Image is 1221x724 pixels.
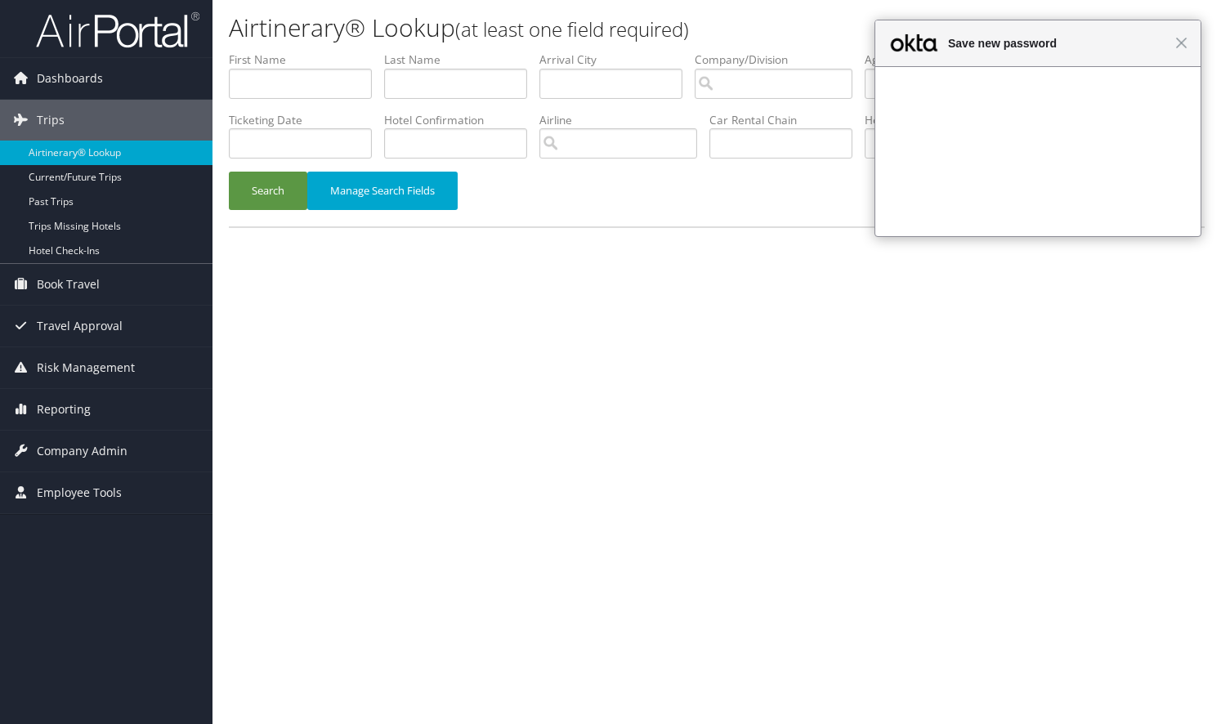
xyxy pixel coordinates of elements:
label: Last Name [384,51,539,68]
label: Airline [539,112,709,128]
span: Trips [37,100,65,141]
a: [PERSON_NAME] [1076,8,1205,57]
span: Reporting [37,389,91,430]
span: Risk Management [37,347,135,388]
button: Manage Search Fields [307,172,458,210]
small: (at least one field required) [455,16,689,42]
span: Travel Approval [37,306,123,346]
label: Arrival City [539,51,695,68]
span: Employee Tools [37,472,122,513]
label: Hotel Confirmation [384,112,539,128]
button: Save New Password in [GEOGRAPHIC_DATA] [895,153,1181,184]
div: [EMAIL_ADDRESS][PERSON_NAME][DOMAIN_NAME] [979,103,1181,132]
a: Never update password [977,214,1098,227]
label: Agency Locator [865,51,1020,68]
img: airportal-logo.png [36,11,199,49]
h1: Airtinerary® Lookup [229,11,879,45]
button: Search [229,172,307,210]
span: Dashboards [37,58,103,99]
span: Company Admin [37,431,127,471]
div: Cbtat [979,87,1181,101]
label: Car Rental Chain [709,112,865,128]
span: Save new password [940,34,1175,53]
label: First Name [229,51,384,68]
span: Book Travel [37,264,100,305]
span: Close [1175,37,1187,49]
label: Ticketing Date [229,112,384,128]
label: Company/Division [695,51,865,68]
label: Hotel Chain [865,112,1020,128]
img: fs04qf37mlli3O42M697 [921,98,934,111]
